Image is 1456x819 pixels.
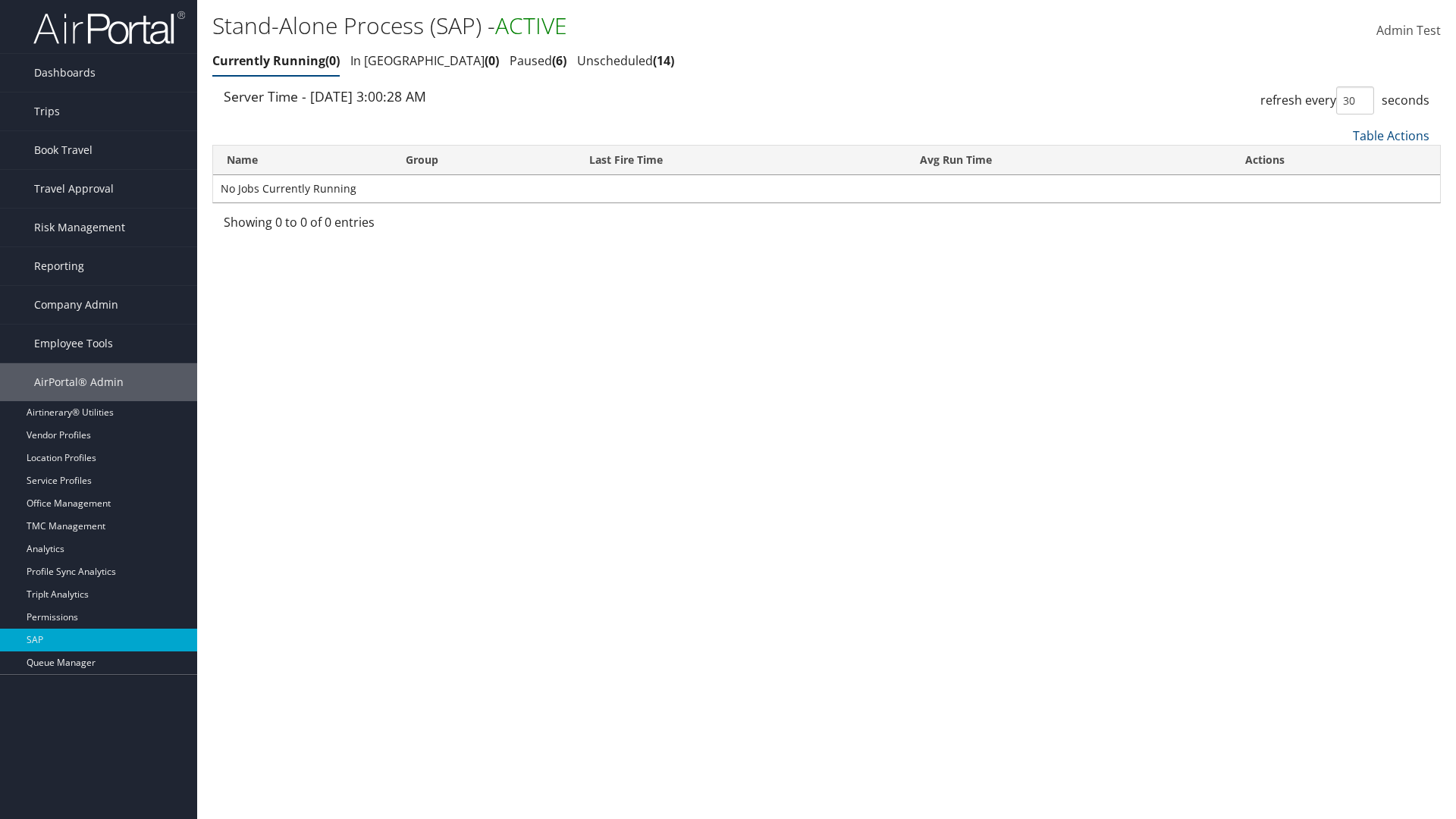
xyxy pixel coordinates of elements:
[34,54,96,92] span: Dashboards
[34,325,113,362] span: Employee Tools
[212,52,340,69] a: Currently Running0
[350,52,499,69] a: In [GEOGRAPHIC_DATA]0
[224,86,815,106] div: Server Time - [DATE] 3:00:28 AM
[34,93,60,130] span: Trips
[212,10,1031,42] h1: Stand-Alone Process (SAP) -
[1376,8,1441,55] a: Admin Test
[1382,92,1429,108] span: seconds
[1353,127,1429,144] a: Table Actions
[34,363,124,401] span: AirPortal® Admin
[552,52,566,69] span: 6
[906,146,1232,175] th: Avg Run Time: activate to sort column ascending
[34,131,93,169] span: Book Travel
[1260,92,1336,108] span: refresh every
[213,175,1440,202] td: No Jobs Currently Running
[392,146,576,175] th: Group: activate to sort column ascending
[495,10,567,41] span: ACTIVE
[325,52,340,69] span: 0
[510,52,566,69] a: Paused6
[1232,146,1440,175] th: Actions
[1376,22,1441,39] span: Admin Test
[33,10,185,45] img: airportal-logo.png
[224,213,508,239] div: Showing 0 to 0 of 0 entries
[653,52,674,69] span: 14
[577,52,674,69] a: Unscheduled14
[485,52,499,69] span: 0
[213,146,392,175] th: Name: activate to sort column ascending
[576,146,906,175] th: Last Fire Time: activate to sort column ascending
[34,170,114,208] span: Travel Approval
[34,209,125,246] span: Risk Management
[34,247,84,285] span: Reporting
[34,286,118,324] span: Company Admin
